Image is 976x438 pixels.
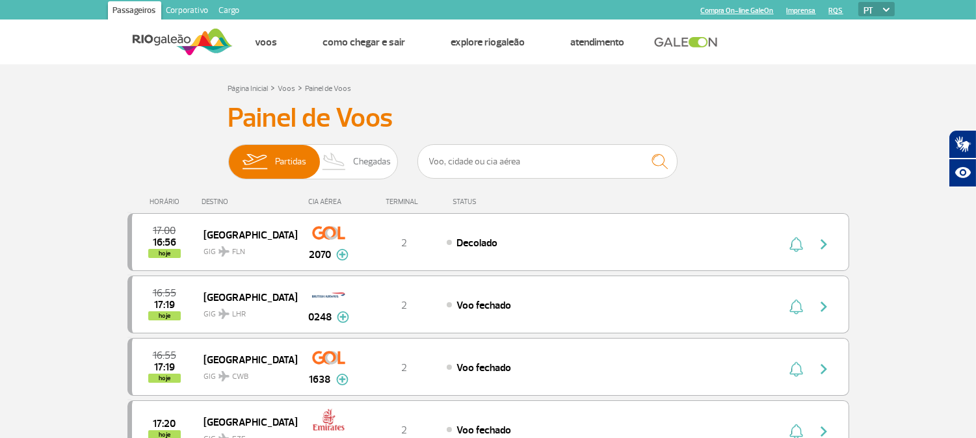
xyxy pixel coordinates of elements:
[148,249,181,258] span: hoje
[214,1,245,22] a: Cargo
[202,198,297,206] div: DESTINO
[148,311,181,320] span: hoje
[148,374,181,383] span: hoje
[787,6,816,15] a: Imprensa
[204,302,287,320] span: GIG
[131,198,202,206] div: HORÁRIO
[153,351,176,360] span: 2025-09-26 16:55:00
[308,309,332,325] span: 0248
[336,249,349,261] img: mais-info-painel-voo.svg
[315,145,354,179] img: slider-desembarque
[401,299,407,312] span: 2
[701,6,774,15] a: Compra On-line GaleOn
[336,374,349,385] img: mais-info-painel-voo.svg
[204,226,287,243] span: [GEOGRAPHIC_DATA]
[232,246,245,258] span: FLN
[451,36,525,49] a: Explore RIOgaleão
[789,361,803,377] img: sino-painel-voo.svg
[256,36,278,49] a: Voos
[949,159,976,187] button: Abrir recursos assistivos.
[949,130,976,159] button: Abrir tradutor de língua de sinais.
[218,371,230,381] img: destiny_airplane.svg
[275,145,306,179] span: Partidas
[816,361,832,377] img: seta-direita-painel-voo.svg
[218,309,230,319] img: destiny_airplane.svg
[816,237,832,252] img: seta-direita-painel-voo.svg
[204,351,287,368] span: [GEOGRAPHIC_DATA]
[306,84,352,94] a: Painel de Voos
[297,198,362,206] div: CIA AÉREA
[353,145,391,179] span: Chegadas
[446,198,552,206] div: STATUS
[153,419,176,428] span: 2025-09-26 17:20:00
[228,84,269,94] a: Página Inicial
[153,289,176,298] span: 2025-09-26 16:55:00
[789,237,803,252] img: sino-painel-voo.svg
[218,246,230,257] img: destiny_airplane.svg
[204,239,287,258] span: GIG
[829,6,843,15] a: RQS
[228,102,748,135] h3: Painel de Voos
[232,309,246,320] span: LHR
[571,36,625,49] a: Atendimento
[232,371,248,383] span: CWB
[949,130,976,187] div: Plugin de acessibilidade da Hand Talk.
[153,226,176,235] span: 2025-09-26 17:00:00
[271,80,276,95] a: >
[456,424,511,437] span: Voo fechado
[456,237,497,250] span: Decolado
[456,299,511,312] span: Voo fechado
[362,198,446,206] div: TERMINAL
[401,424,407,437] span: 2
[278,84,296,94] a: Voos
[401,237,407,250] span: 2
[456,361,511,374] span: Voo fechado
[161,1,214,22] a: Corporativo
[234,145,275,179] img: slider-embarque
[323,36,406,49] a: Como chegar e sair
[204,289,287,305] span: [GEOGRAPHIC_DATA]
[309,247,331,263] span: 2070
[789,299,803,315] img: sino-painel-voo.svg
[204,364,287,383] span: GIG
[204,413,287,430] span: [GEOGRAPHIC_DATA]
[417,144,678,179] input: Voo, cidade ou cia aérea
[153,238,176,247] span: 2025-09-26 16:56:17
[298,80,303,95] a: >
[401,361,407,374] span: 2
[154,363,175,372] span: 2025-09-26 17:19:00
[310,372,331,387] span: 1638
[108,1,161,22] a: Passageiros
[816,299,832,315] img: seta-direita-painel-voo.svg
[337,311,349,323] img: mais-info-painel-voo.svg
[154,300,175,309] span: 2025-09-26 17:19:00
